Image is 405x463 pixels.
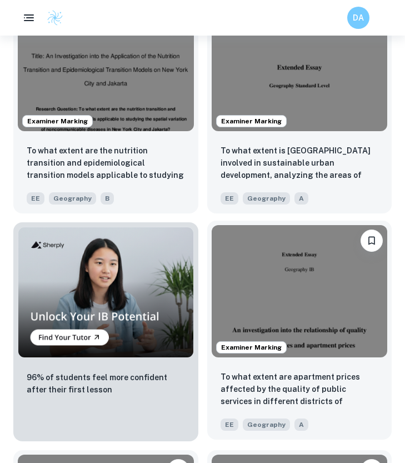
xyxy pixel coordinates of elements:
img: Geography EE example thumbnail: To what extent are apartment prices affe [212,225,388,357]
h6: DA [352,12,365,24]
span: A [294,192,308,205]
span: Geography [49,192,96,205]
p: To what extent is Frankfurt involved in sustainable urban development, analyzing the areas of Rie... [221,145,379,182]
img: Clastify logo [47,9,63,26]
img: Thumbnail [18,227,194,358]
span: EE [27,192,44,205]
span: EE [221,419,238,431]
span: Examiner Marking [217,342,286,352]
p: To what extent are apartment prices affected by the quality of public services in different distr... [221,371,379,409]
span: Examiner Marking [23,116,92,126]
button: Bookmark [361,230,383,252]
span: Geography [243,419,290,431]
span: Examiner Marking [217,116,286,126]
span: Geography [243,192,290,205]
a: Examiner MarkingBookmarkTo what extent are apartment prices affected by the quality of public ser... [207,222,392,441]
a: Thumbnail96% of students feel more confident after their first lesson [13,222,198,441]
p: To what extent are the nutrition transition and epidemiological transition models applicable to s... [27,145,185,182]
p: 96% of students feel more confident after their first lesson [27,371,185,396]
span: B [101,192,114,205]
a: Clastify logo [40,9,63,26]
span: A [294,419,308,431]
span: EE [221,192,238,205]
button: DA [347,7,369,29]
